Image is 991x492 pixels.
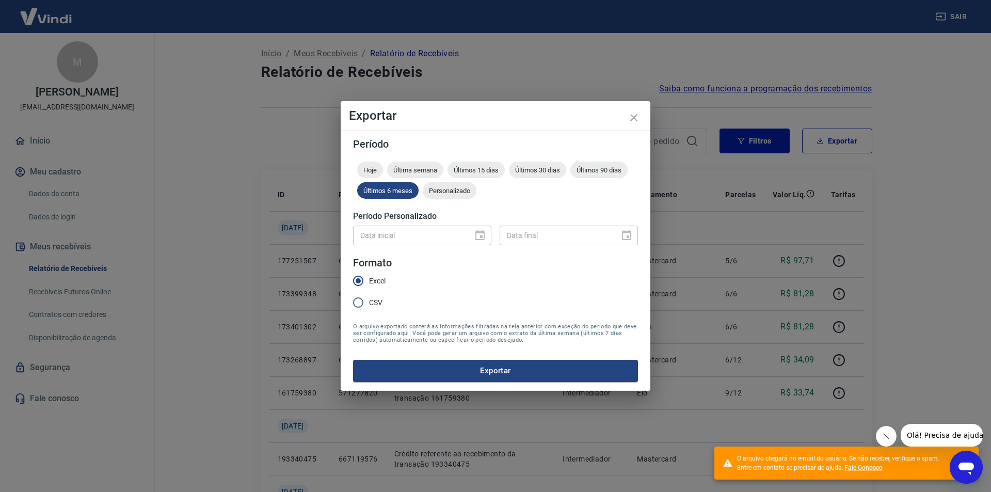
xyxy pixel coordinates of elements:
[447,162,505,178] div: Últimos 15 dias
[353,226,466,245] input: DD/MM/YYYY
[353,360,638,382] button: Exportar
[353,211,638,221] h5: Período Personalizado
[357,162,383,178] div: Hoje
[876,426,897,447] iframe: Fechar mensagem
[447,166,505,174] span: Últimos 15 dias
[353,323,638,343] span: O arquivo exportado conterá as informações filtradas na tela anterior com exceção do período que ...
[423,187,476,195] span: Personalizado
[570,162,628,178] div: Últimos 90 dias
[357,166,383,174] span: Hoje
[570,166,628,174] span: Últimos 90 dias
[844,464,883,471] a: Fale Conosco
[387,162,443,178] div: Última semana
[950,451,983,484] iframe: Botão para abrir a janela de mensagens
[6,7,87,15] span: Olá! Precisa de ajuda?
[369,276,386,287] span: Excel
[509,166,566,174] span: Últimos 30 dias
[357,187,419,195] span: Últimos 6 meses
[621,105,646,130] button: close
[737,454,944,472] div: O arquivo chegará no e-mail do usuário. Se não receber, verifique o spam. Entre em contato se pre...
[423,182,476,199] div: Personalizado
[387,166,443,174] span: Última semana
[349,109,642,122] h4: Exportar
[500,226,612,245] input: DD/MM/YYYY
[357,182,419,199] div: Últimos 6 meses
[353,256,392,271] legend: Formato
[901,424,983,447] iframe: Mensagem da empresa
[353,139,638,149] h5: Período
[509,162,566,178] div: Últimos 30 dias
[369,297,382,308] span: CSV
